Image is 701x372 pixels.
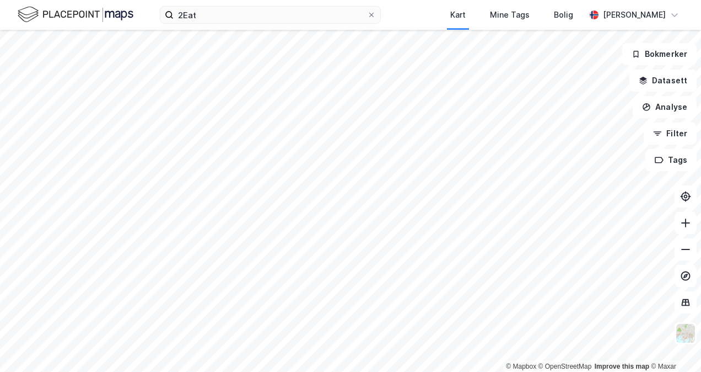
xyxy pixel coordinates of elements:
button: Analyse [633,96,697,118]
div: Kontrollprogram for chat [646,319,701,372]
div: Mine Tags [490,8,530,22]
button: Tags [645,149,697,171]
a: Improve this map [595,363,649,370]
div: [PERSON_NAME] [603,8,666,22]
button: Bokmerker [622,43,697,65]
iframe: Chat Widget [646,319,701,372]
img: logo.f888ab2527a4732fd821a326f86c7f29.svg [18,5,133,24]
a: OpenStreetMap [538,363,592,370]
button: Filter [644,123,697,145]
input: Søk på adresse, matrikkel, gårdeiere, leietakere eller personer [174,7,367,23]
div: Kart [450,8,466,22]
a: Mapbox [506,363,536,370]
button: Datasett [629,70,697,92]
div: Bolig [554,8,573,22]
